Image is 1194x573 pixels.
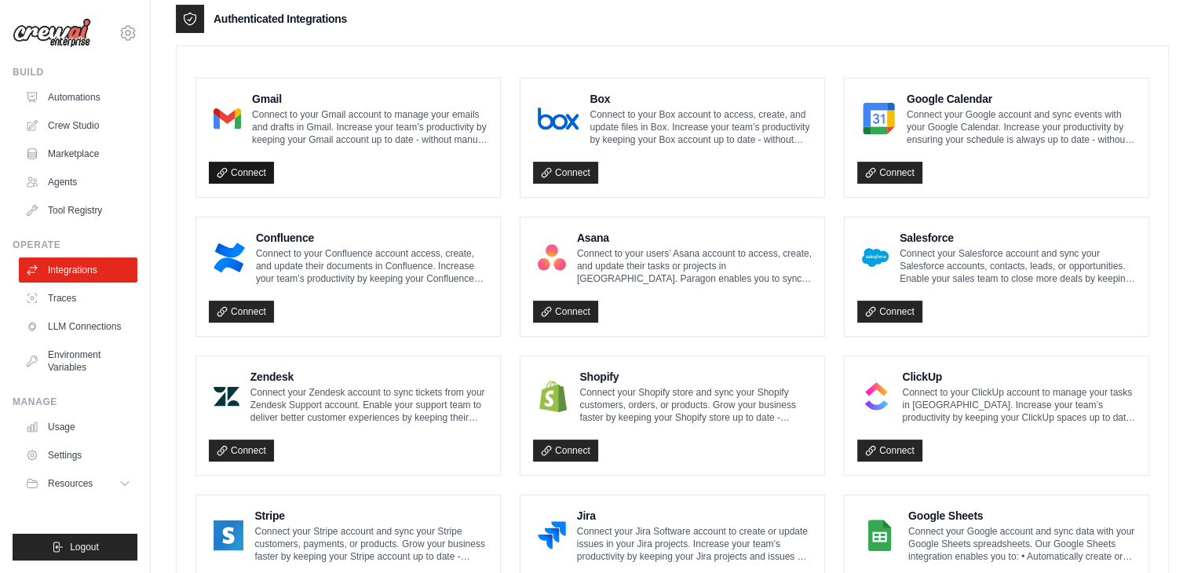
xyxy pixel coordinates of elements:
img: Google Sheets Logo [862,520,897,551]
a: Marketplace [19,141,137,166]
p: Connect to your Box account to access, create, and update files in Box. Increase your team’s prod... [590,108,812,146]
h4: Confluence [256,230,487,246]
a: Connect [209,301,274,323]
p: Connect your Zendesk account to sync tickets from your Zendesk Support account. Enable your suppo... [250,386,487,424]
a: LLM Connections [19,314,137,339]
a: Connect [533,440,598,462]
img: Box Logo [538,103,579,134]
button: Resources [19,471,137,496]
a: Connect [209,162,274,184]
img: Salesforce Logo [862,242,889,273]
a: Traces [19,286,137,311]
h4: Gmail [252,91,487,107]
img: Jira Logo [538,520,566,551]
a: Connect [533,162,598,184]
h4: Box [590,91,812,107]
a: Agents [19,170,137,195]
img: Stripe Logo [214,520,243,551]
img: Shopify Logo [538,381,568,412]
p: Connect to your users’ Asana account to access, create, and update their tasks or projects in [GE... [577,247,812,285]
img: Logo [13,18,91,48]
div: Manage [13,396,137,408]
a: Integrations [19,257,137,283]
h3: Authenticated Integrations [214,11,347,27]
h4: Salesforce [900,230,1136,246]
span: Logout [70,541,99,553]
p: Connect your Google account and sync events with your Google Calendar. Increase your productivity... [907,108,1136,146]
a: Connect [857,301,922,323]
img: ClickUp Logo [862,381,891,412]
p: Connect to your ClickUp account to manage your tasks in [GEOGRAPHIC_DATA]. Increase your team’s p... [902,386,1136,424]
h4: Google Sheets [908,508,1136,524]
a: Connect [533,301,598,323]
p: Connect to your Confluence account access, create, and update their documents in Confluence. Incr... [256,247,487,285]
span: Resources [48,477,93,490]
img: Zendesk Logo [214,381,239,412]
p: Connect your Google account and sync data with your Google Sheets spreadsheets. Our Google Sheets... [908,525,1136,563]
h4: Shopify [579,369,812,385]
p: Connect your Salesforce account and sync your Salesforce accounts, contacts, leads, or opportunit... [900,247,1136,285]
a: Environment Variables [19,342,137,380]
div: Operate [13,239,137,251]
h4: Zendesk [250,369,487,385]
img: Google Calendar Logo [862,103,896,134]
img: Confluence Logo [214,242,245,273]
a: Crew Studio [19,113,137,138]
h4: Jira [577,508,812,524]
h4: Google Calendar [907,91,1136,107]
h4: Stripe [254,508,487,524]
div: Build [13,66,137,78]
button: Logout [13,534,137,560]
a: Settings [19,443,137,468]
a: Connect [857,440,922,462]
a: Automations [19,85,137,110]
p: Connect your Shopify store and sync your Shopify customers, orders, or products. Grow your busine... [579,386,812,424]
img: Gmail Logo [214,103,241,134]
img: Asana Logo [538,242,566,273]
a: Tool Registry [19,198,137,223]
h4: ClickUp [902,369,1136,385]
p: Connect your Stripe account and sync your Stripe customers, payments, or products. Grow your busi... [254,525,487,563]
p: Connect to your Gmail account to manage your emails and drafts in Gmail. Increase your team’s pro... [252,108,487,146]
a: Usage [19,414,137,440]
a: Connect [209,440,274,462]
p: Connect your Jira Software account to create or update issues in your Jira projects. Increase you... [577,525,812,563]
h4: Asana [577,230,812,246]
a: Connect [857,162,922,184]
